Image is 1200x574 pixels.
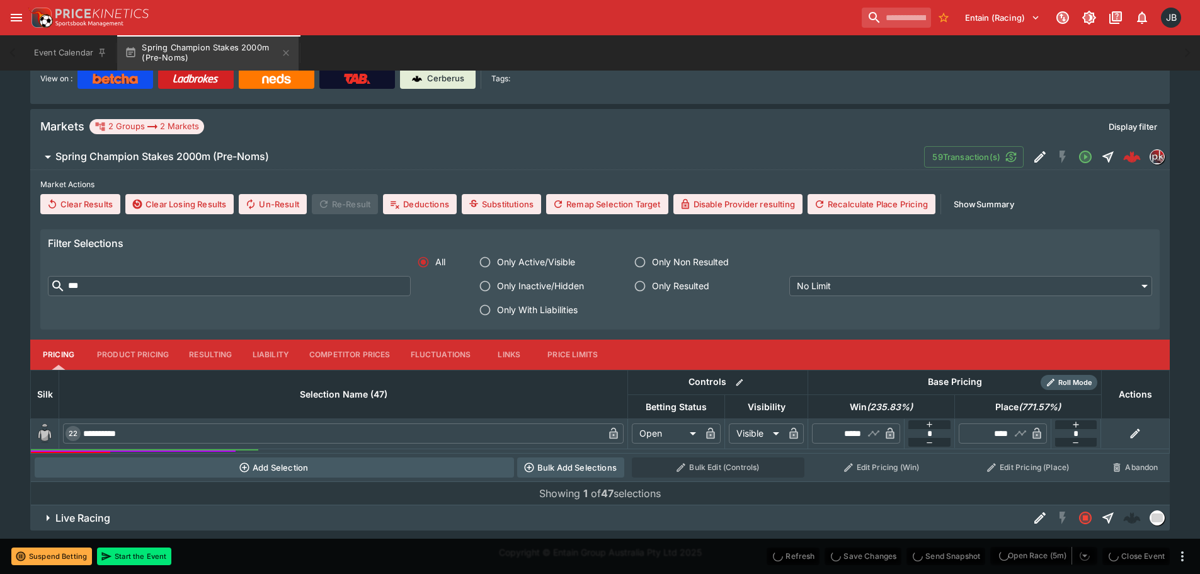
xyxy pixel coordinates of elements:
button: Product Pricing [87,340,179,370]
img: Neds [262,74,290,84]
img: TabNZ [344,74,370,84]
div: Base Pricing [923,374,987,390]
button: Bulk Add Selections via CSV Data [517,457,624,478]
svg: Open [1078,149,1093,164]
button: Suspend Betting [11,548,92,565]
img: Sportsbook Management [55,21,123,26]
button: Straight [1097,146,1119,168]
div: liveracing [1150,510,1165,525]
h6: Live Racing [55,512,110,525]
button: Straight [1097,507,1119,529]
button: Edit Detail [1029,507,1051,529]
div: Visible [729,423,784,444]
button: Substitutions [462,194,541,214]
button: Edit Pricing (Place) [959,457,1098,478]
img: blank-silk.png [35,423,55,444]
button: Un-Result [239,194,306,214]
button: Add Selection [35,457,514,478]
button: Clear Losing Results [125,194,234,214]
label: View on : [40,69,72,89]
th: Silk [31,370,59,418]
img: pricekinetics [1150,150,1164,164]
button: Remap Selection Target [546,194,668,214]
th: Actions [1101,370,1169,418]
em: ( 771.57 %) [1019,399,1061,415]
b: 1 [583,487,588,500]
button: Bulk Edit (Controls) [632,457,804,478]
button: Spring Champion Stakes 2000m (Pre-Noms) [117,35,299,71]
button: SGM Disabled [1051,146,1074,168]
button: Bulk edit [731,374,748,391]
div: Josh Brown [1161,8,1181,28]
span: 22 [66,429,80,438]
b: 47 [601,487,614,500]
button: No Bookmarks [934,8,954,28]
button: Documentation [1104,6,1127,29]
a: b815db42-cff1-4cd8-a109-b8d0f63ed83e [1119,144,1145,169]
h6: Filter Selections [48,237,1152,250]
span: Roll Mode [1053,377,1097,388]
button: Connected to PK [1051,6,1074,29]
button: Event Calendar [26,35,115,71]
span: Betting Status [632,399,721,415]
div: Show/hide Price Roll mode configuration. [1041,375,1097,390]
h5: Markets [40,119,84,134]
button: Notifications [1131,6,1153,29]
button: Start the Event [97,548,171,565]
p: Showing of selections [539,486,661,501]
button: Disable Provider resulting [673,194,803,214]
button: Closed [1074,507,1097,529]
span: Visibility [734,399,799,415]
img: PriceKinetics Logo [28,5,53,30]
p: Cerberus [427,72,464,85]
button: Links [481,340,537,370]
img: Ladbrokes [173,74,219,84]
button: Spring Champion Stakes 2000m (Pre-Noms) [30,144,924,169]
button: SGM Disabled [1051,507,1074,529]
button: Display filter [1101,117,1165,137]
input: search [862,8,931,28]
em: ( 235.83 %) [867,399,913,415]
button: Abandon [1105,457,1165,478]
img: logo-cerberus--red.svg [1123,148,1141,166]
div: No Limit [789,276,1152,296]
button: Josh Brown [1157,4,1185,32]
button: Clear Results [40,194,120,214]
label: Tags: [491,69,510,89]
button: more [1175,549,1190,564]
button: Deductions [383,194,457,214]
span: Selection Name (47) [286,387,401,402]
button: Open [1074,146,1097,168]
img: PriceKinetics [55,9,149,18]
img: liveracing [1150,511,1164,525]
div: Open [632,423,700,444]
button: open drawer [5,6,28,29]
div: 2 Groups 2 Markets [94,119,199,134]
div: b815db42-cff1-4cd8-a109-b8d0f63ed83e [1123,148,1141,166]
a: Cerberus [400,69,476,89]
span: Only Non Resulted [652,255,729,268]
svg: Closed [1078,510,1093,525]
button: Fluctuations [401,340,481,370]
button: Pricing [30,340,87,370]
span: All [435,255,445,268]
img: Cerberus [412,74,422,84]
label: Market Actions [40,175,1160,194]
span: Win(235.83%) [836,399,927,415]
button: Liability [243,340,299,370]
button: Live Racing [30,505,1029,531]
button: Edit Pricing (Win) [812,457,951,478]
button: 59Transaction(s) [924,146,1024,168]
button: Edit Detail [1029,146,1051,168]
button: Resulting [179,340,242,370]
button: Competitor Prices [299,340,401,370]
button: Recalculate Place Pricing [808,194,935,214]
span: Place(771.57%) [981,399,1075,415]
div: split button [990,547,1097,565]
span: Only Active/Visible [497,255,575,268]
div: pricekinetics [1150,149,1165,164]
img: Betcha [93,74,138,84]
th: Controls [628,370,808,394]
span: Only With Liabilities [497,303,578,316]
